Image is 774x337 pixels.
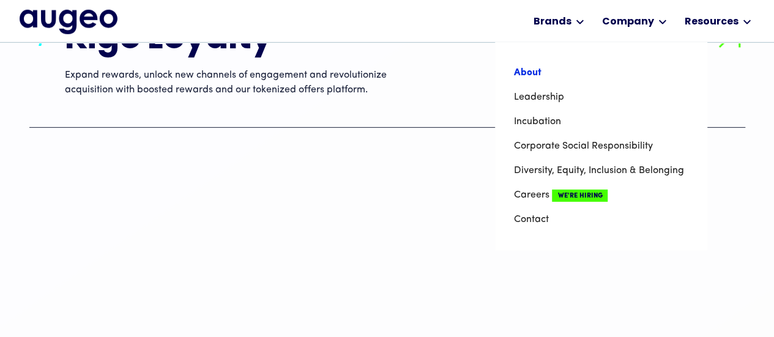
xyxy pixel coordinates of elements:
[513,85,688,109] a: Leadership
[513,158,688,183] a: Diversity, Equity, Inclusion & Belonging
[513,61,688,85] a: About
[513,207,688,232] a: Contact
[513,109,688,134] a: Incubation
[495,42,707,250] nav: Company
[533,15,571,29] div: Brands
[513,183,688,207] a: CareersWe're Hiring
[513,134,688,158] a: Corporate Social Responsibility
[601,15,653,29] div: Company
[552,190,608,202] span: We're Hiring
[684,15,738,29] div: Resources
[20,10,117,35] a: home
